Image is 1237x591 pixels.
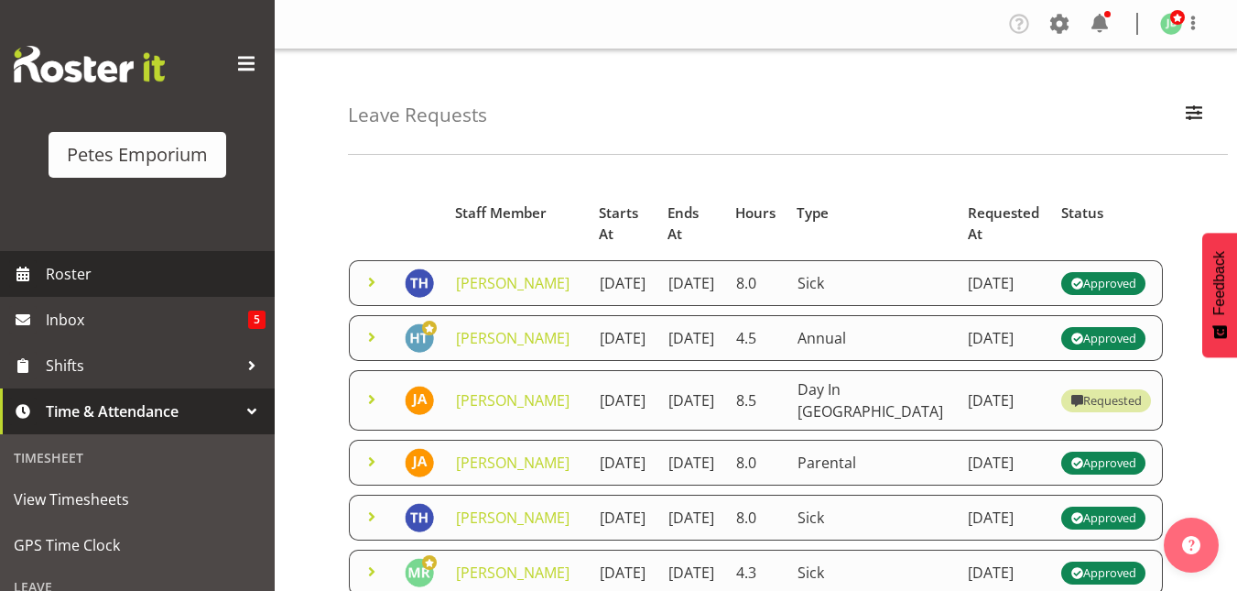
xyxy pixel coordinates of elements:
[957,495,1050,541] td: [DATE]
[1070,452,1136,474] div: Approved
[787,440,958,486] td: Parental
[787,315,958,361] td: Annual
[957,260,1050,306] td: [DATE]
[14,531,261,559] span: GPS Time Clock
[657,315,725,361] td: [DATE]
[957,440,1050,486] td: [DATE]
[797,202,829,224] span: Type
[787,370,958,431] td: Day In [GEOGRAPHIC_DATA]
[725,370,787,431] td: 8.5
[456,508,570,528] a: [PERSON_NAME]
[1061,202,1103,224] span: Status
[456,453,570,473] a: [PERSON_NAME]
[1070,562,1136,584] div: Approved
[725,495,787,541] td: 8.0
[14,486,261,513] span: View Timesheets
[46,306,248,334] span: Inbox
[589,315,657,361] td: [DATE]
[735,202,776,224] span: Hours
[14,46,165,82] img: Rosterit website logo
[957,315,1050,361] td: [DATE]
[46,352,238,379] span: Shifts
[599,202,646,245] span: Starts At
[456,390,570,410] a: [PERSON_NAME]
[67,141,208,169] div: Petes Emporium
[957,370,1050,431] td: [DATE]
[456,563,570,583] a: [PERSON_NAME]
[405,558,434,587] img: melanie-richardson713.jpg
[456,273,570,293] a: [PERSON_NAME]
[589,495,657,541] td: [DATE]
[46,398,238,425] span: Time & Attendance
[1160,13,1182,35] img: jodine-bunn132.jpg
[787,260,958,306] td: Sick
[725,440,787,486] td: 8.0
[657,440,725,486] td: [DATE]
[1070,389,1142,411] div: Requested
[787,495,958,541] td: Sick
[1070,272,1136,294] div: Approved
[657,370,725,431] td: [DATE]
[968,202,1040,245] span: Requested At
[725,315,787,361] td: 4.5
[1182,536,1200,554] img: help-xxl-2.png
[5,522,270,568] a: GPS Time Clock
[348,104,487,126] h4: Leave Requests
[405,448,434,477] img: jeseryl-armstrong10788.jpg
[589,440,657,486] td: [DATE]
[657,260,725,306] td: [DATE]
[667,202,714,245] span: Ends At
[1070,507,1136,529] div: Approved
[725,260,787,306] td: 8.0
[405,386,434,415] img: jeseryl-armstrong10788.jpg
[1202,233,1237,357] button: Feedback - Show survey
[46,260,266,288] span: Roster
[405,268,434,298] img: teresa-hawkins9867.jpg
[405,323,434,353] img: helena-tomlin701.jpg
[5,439,270,476] div: Timesheet
[657,495,725,541] td: [DATE]
[589,260,657,306] td: [DATE]
[5,476,270,522] a: View Timesheets
[1211,251,1228,315] span: Feedback
[589,370,657,431] td: [DATE]
[405,503,434,532] img: teresa-hawkins9867.jpg
[1175,95,1213,136] button: Filter Employees
[456,328,570,348] a: [PERSON_NAME]
[248,311,266,329] span: 5
[1070,327,1136,349] div: Approved
[455,202,547,224] span: Staff Member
